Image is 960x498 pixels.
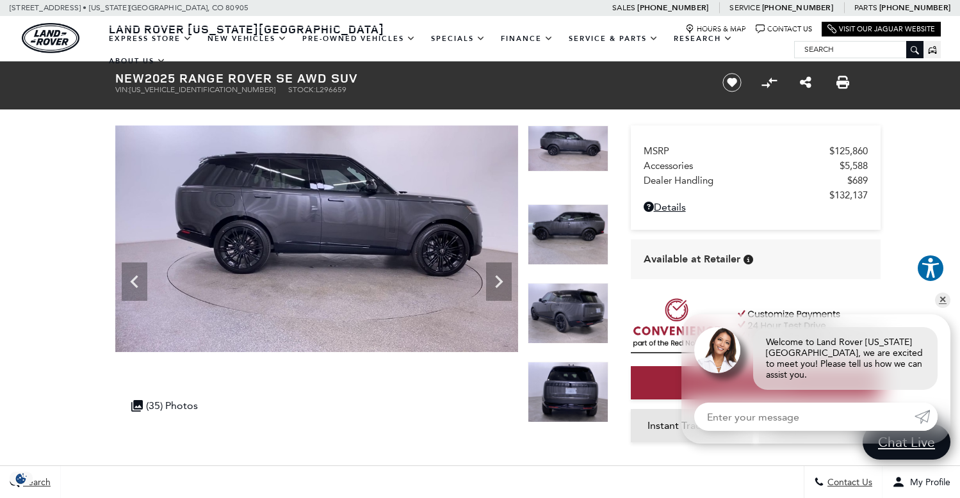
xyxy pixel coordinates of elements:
a: Service & Parts [561,28,666,50]
a: Start Your Deal [631,366,881,399]
span: Instant Trade Value [647,419,735,431]
span: MSRP [644,145,829,157]
a: Dealer Handling $689 [644,175,868,186]
button: Open user profile menu [883,466,960,498]
img: New 2025 Carpathian Grey Land Rover SE image 9 [115,125,518,352]
span: Sales [612,3,635,12]
a: Research [666,28,740,50]
aside: Accessibility Help Desk [916,254,945,285]
span: $125,860 [829,145,868,157]
a: Visit Our Jaguar Website [827,24,935,34]
input: Search [795,42,923,57]
a: MSRP $125,860 [644,145,868,157]
a: $132,137 [644,189,868,201]
a: [PHONE_NUMBER] [637,3,708,13]
a: Contact Us [756,24,812,34]
div: Welcome to Land Rover [US_STATE][GEOGRAPHIC_DATA], we are excited to meet you! Please tell us how... [753,327,938,390]
span: VIN: [115,85,129,94]
a: land-rover [22,23,79,53]
a: Accessories $5,588 [644,160,868,172]
a: Finance [493,28,561,50]
a: EXPRESS STORE [101,28,200,50]
span: My Profile [905,477,950,488]
img: Opt-Out Icon [6,472,36,485]
img: New 2025 Carpathian Grey Land Rover SE image 12 [528,362,608,422]
a: Print this New 2025 Range Rover SE AWD SUV [836,75,849,90]
a: Hours & Map [685,24,746,34]
a: [STREET_ADDRESS] • [US_STATE][GEOGRAPHIC_DATA], CO 80905 [10,3,248,12]
nav: Main Navigation [101,28,794,72]
input: Enter your message [694,403,915,431]
span: Service [729,3,760,12]
a: Submit [915,403,938,431]
span: $689 [847,175,868,186]
h1: 2025 Range Rover SE AWD SUV [115,71,701,85]
div: Next [486,262,512,301]
a: Details [644,201,868,213]
img: New 2025 Carpathian Grey Land Rover SE image 11 [528,283,608,344]
a: About Us [101,50,174,72]
section: Click to Open Cookie Consent Modal [6,472,36,485]
span: Contact Us [824,477,872,488]
span: $5,588 [840,160,868,172]
div: Previous [122,262,147,301]
span: Dealer Handling [644,175,847,186]
a: New Vehicles [200,28,295,50]
div: Vehicle is in stock and ready for immediate delivery. Due to demand, availability is subject to c... [744,255,753,264]
button: Save vehicle [718,72,746,93]
a: Instant Trade Value [631,409,753,442]
span: Land Rover [US_STATE][GEOGRAPHIC_DATA] [109,21,384,36]
img: Agent profile photo [694,327,740,373]
a: Share this New 2025 Range Rover SE AWD SUV [800,75,811,90]
strong: New [115,69,145,86]
a: Land Rover [US_STATE][GEOGRAPHIC_DATA] [101,21,392,36]
img: New 2025 Carpathian Grey Land Rover SE image 9 [528,125,608,172]
button: Compare Vehicle [760,73,779,92]
a: [PHONE_NUMBER] [762,3,833,13]
span: Parts [854,3,877,12]
div: (35) Photos [125,393,204,418]
img: New 2025 Carpathian Grey Land Rover SE image 10 [528,204,608,265]
span: L296659 [316,85,346,94]
span: Available at Retailer [644,252,740,266]
button: Explore your accessibility options [916,254,945,282]
a: [PHONE_NUMBER] [879,3,950,13]
span: Stock: [288,85,316,94]
a: Specials [423,28,493,50]
a: Pre-Owned Vehicles [295,28,423,50]
img: Land Rover [22,23,79,53]
span: $132,137 [829,189,868,201]
span: Accessories [644,160,840,172]
span: [US_VEHICLE_IDENTIFICATION_NUMBER] [129,85,275,94]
